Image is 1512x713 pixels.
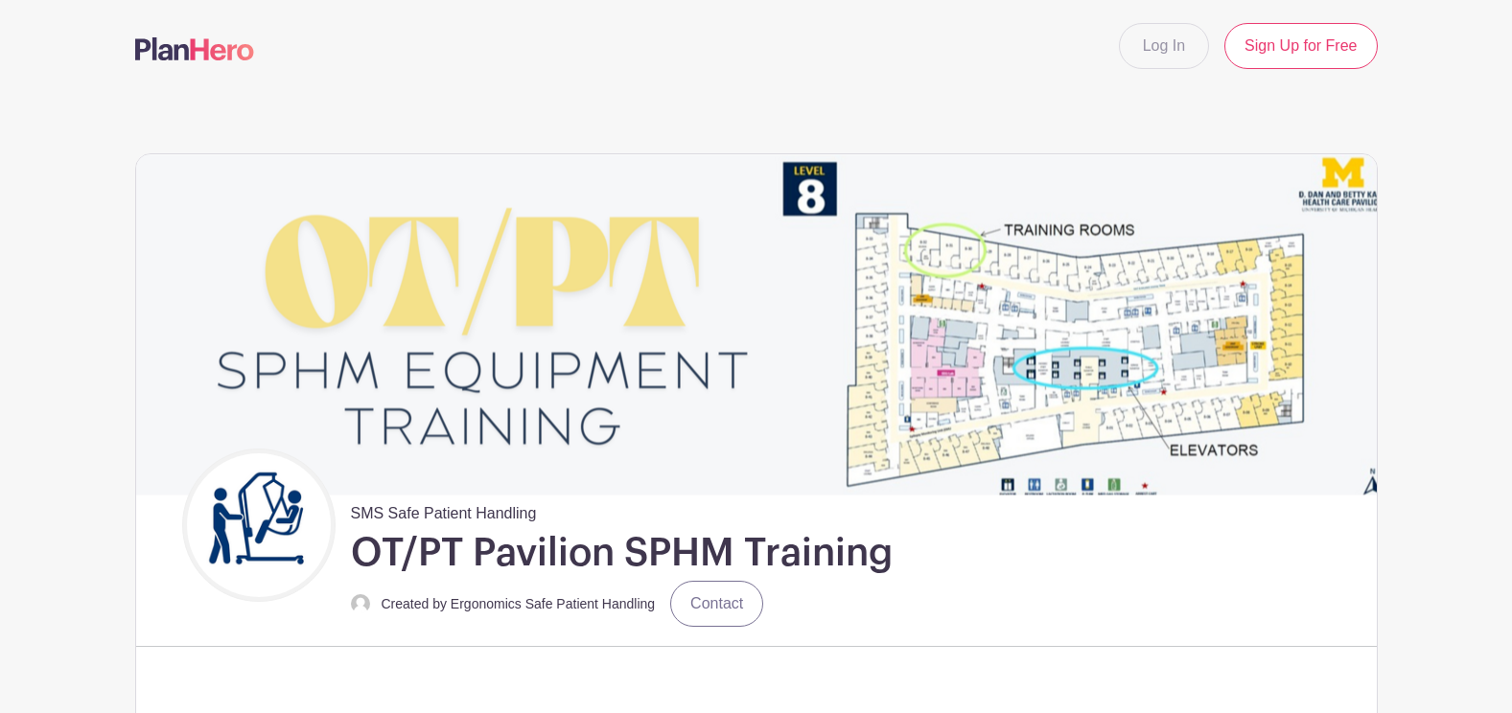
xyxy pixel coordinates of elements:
[670,581,763,627] a: Contact
[351,529,893,577] h1: OT/PT Pavilion SPHM Training
[351,594,370,613] img: default-ce2991bfa6775e67f084385cd625a349d9dcbb7a52a09fb2fda1e96e2d18dcdb.png
[136,154,1377,494] img: event_banner_9671.png
[1224,23,1377,69] a: Sign Up for Free
[187,453,331,597] img: Untitled%20design.png
[135,37,254,60] img: logo-507f7623f17ff9eddc593b1ce0a138ce2505c220e1c5a4e2b4648c50719b7d32.svg
[351,494,537,525] span: SMS Safe Patient Handling
[382,596,656,611] small: Created by Ergonomics Safe Patient Handling
[1119,23,1209,69] a: Log In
